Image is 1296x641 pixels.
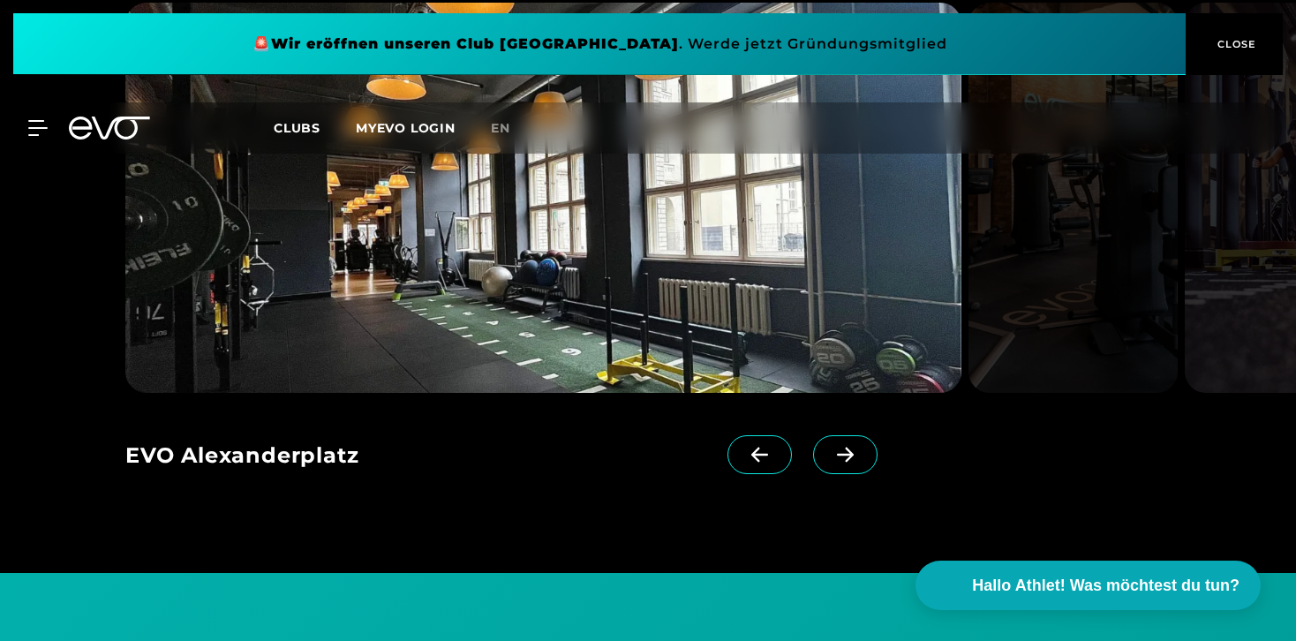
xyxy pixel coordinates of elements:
a: MYEVO LOGIN [356,120,456,136]
img: evofitness [125,3,961,393]
a: Clubs [274,119,356,136]
button: Hallo Athlet! Was möchtest du tun? [915,561,1261,610]
span: Hallo Athlet! Was möchtest du tun? [972,574,1239,598]
button: CLOSE [1186,13,1283,75]
a: en [491,118,531,139]
span: en [491,120,510,136]
span: CLOSE [1213,36,1256,52]
img: evofitness [968,3,1178,393]
span: Clubs [274,120,320,136]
